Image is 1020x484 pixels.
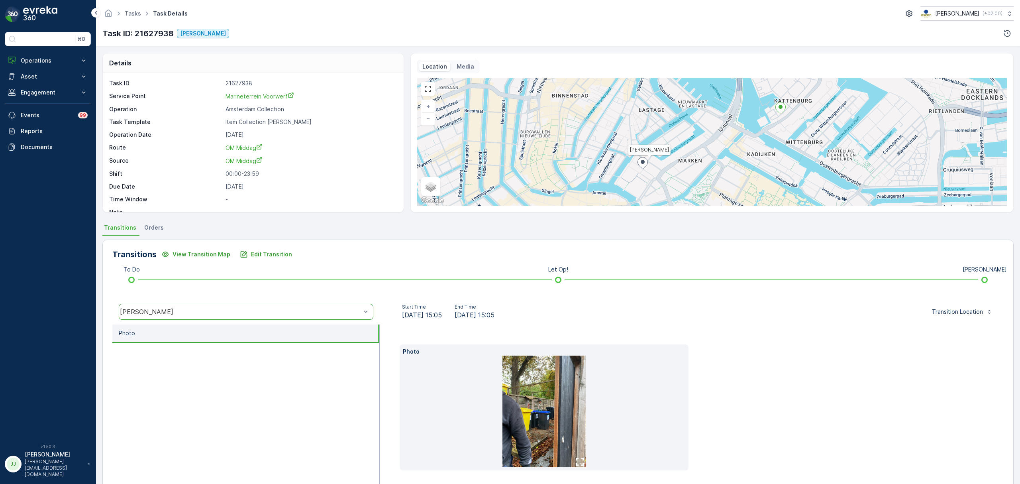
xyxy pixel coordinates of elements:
a: Layers [422,178,439,195]
button: Engagement [5,85,91,100]
p: [DATE] [226,183,395,191]
p: Edit Transition [251,250,292,258]
p: Events [21,111,73,119]
a: Reports [5,123,91,139]
a: OM Middag [226,157,395,165]
img: 6a9e087827aa4a27b32d31cb785c3865.jpg [502,356,586,467]
a: Homepage [104,12,113,19]
p: End Time [455,304,494,310]
button: Asset [5,69,91,85]
p: Engagement [21,89,75,96]
a: Marineterrein Voorwerf [226,92,395,100]
span: + [426,103,430,110]
img: Google [419,195,445,206]
a: View Fullscreen [422,83,434,95]
span: OM Middag [226,157,263,164]
img: basis-logo_rgb2x.png [920,9,932,18]
p: Operation Date [109,131,222,139]
p: Task ID: 21627938 [102,28,174,39]
a: Zoom In [422,100,434,112]
button: Transition Location [927,305,997,318]
span: Transitions [104,224,136,232]
button: Operations [5,53,91,69]
p: Route [109,144,222,152]
p: [PERSON_NAME] [25,451,84,458]
p: Reports [21,127,88,135]
p: [PERSON_NAME] [180,30,226,37]
a: OM Middag [226,144,395,152]
a: Events99 [5,107,91,123]
p: [PERSON_NAME] [963,266,1007,273]
a: Tasks [125,10,141,17]
p: 21627938 [226,79,395,87]
p: Service Point [109,92,222,100]
p: Asset [21,73,75,81]
p: [DATE] [226,131,395,139]
p: Operations [21,57,75,65]
p: Details [109,58,131,68]
p: Documents [21,143,88,151]
span: Marineterrein Voorwerf [226,93,294,100]
p: Transition Location [932,308,983,316]
a: Open this area in Google Maps (opens a new window) [419,195,445,206]
button: Edit Transition [235,248,297,261]
span: v 1.50.3 [5,444,91,449]
p: Let Op! [548,266,568,273]
p: View Transition Map [173,250,230,258]
button: JJ[PERSON_NAME][PERSON_NAME][EMAIL_ADDRESS][DOMAIN_NAME] [5,451,91,478]
button: [PERSON_NAME](+02:00) [920,6,1014,21]
p: Operation [109,105,222,113]
div: JJ [7,458,20,470]
p: Task Template [109,118,222,126]
p: Shift [109,170,222,178]
p: Transitions [112,248,157,260]
p: Note [109,208,222,216]
div: [PERSON_NAME] [120,308,361,315]
p: Time Window [109,195,222,203]
a: Zoom Out [422,112,434,124]
p: [PERSON_NAME] [935,10,979,18]
p: Photo [119,329,135,337]
p: Start Time [402,304,442,310]
p: [PERSON_NAME][EMAIL_ADDRESS][DOMAIN_NAME] [25,458,84,478]
img: logo [5,6,21,22]
p: 99 [80,112,86,118]
p: Location [422,63,447,71]
p: 00:00-23:59 [226,170,395,178]
span: OM Middag [226,144,263,151]
p: Due Date [109,183,222,191]
button: View Transition Map [157,248,235,261]
span: [DATE] 15:05 [455,310,494,320]
p: ⌘B [77,36,85,42]
p: Task ID [109,79,222,87]
p: Media [457,63,474,71]
p: Amsterdam Collection [226,105,395,113]
span: Task Details [151,10,189,18]
span: [DATE] 15:05 [402,310,442,320]
p: ( +02:00 ) [983,10,1002,17]
p: Item Collection [PERSON_NAME] [226,118,395,126]
p: To Do [124,266,140,273]
p: Source [109,157,222,165]
a: Documents [5,139,91,155]
img: logo_dark-DEwI_e13.png [23,6,57,22]
span: Orders [144,224,164,232]
p: - [226,208,395,216]
span: − [426,115,430,122]
p: Photo [403,348,685,356]
p: - [226,195,395,203]
button: Geen Afval [177,29,229,38]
